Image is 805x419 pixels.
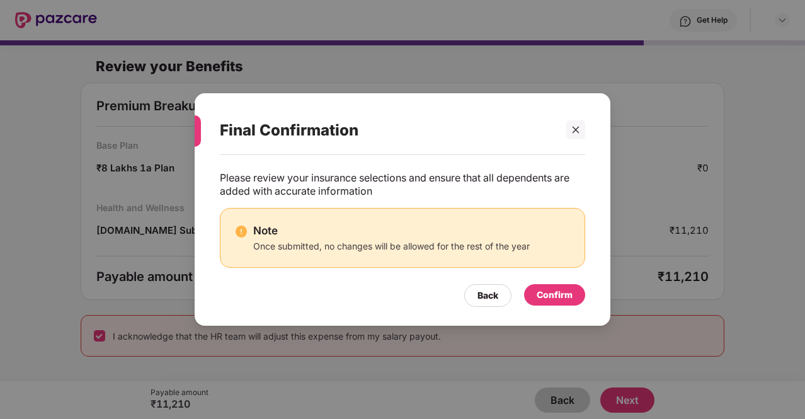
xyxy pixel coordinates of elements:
div: Please review your insurance selections and ensure that all dependents are added with accurate in... [220,171,585,198]
span: close [571,125,580,134]
div: Back [477,289,498,302]
div: Final Confirmation [220,106,555,155]
img: svg+xml;base64,PHN2ZyBpZD0iRGFuZ2VyX2FsZXJ0IiBkYXRhLW5hbWU9IkRhbmdlciBhbGVydCIgeG1sbnM9Imh0dHA6Ly... [236,226,247,237]
div: Once submitted, no changes will be allowed for the rest of the year [253,240,530,252]
div: Note [253,224,530,238]
div: Confirm [537,288,573,302]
